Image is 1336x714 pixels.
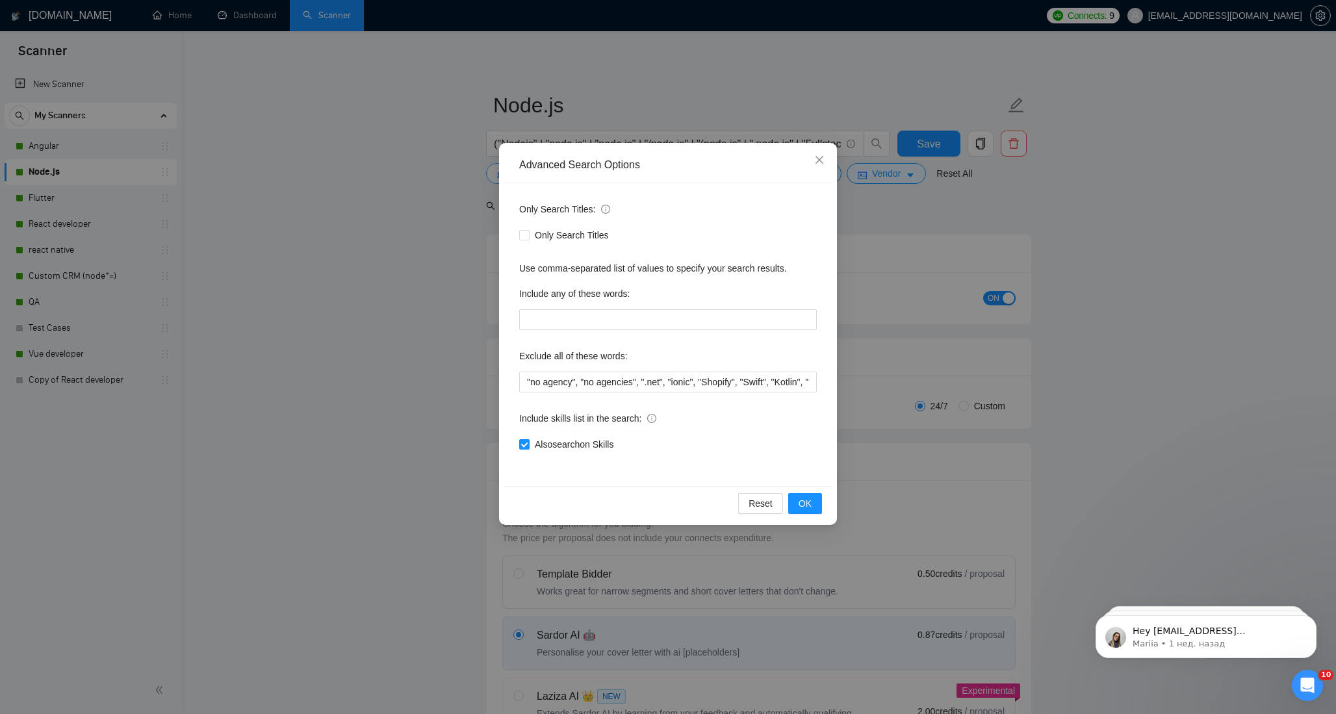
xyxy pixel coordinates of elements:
button: OK [788,493,822,514]
span: Only Search Titles: [519,202,610,216]
label: Exclude all of these words: [519,346,628,366]
span: Only Search Titles [530,228,614,242]
div: Advanced Search Options [519,158,817,172]
span: 10 [1318,670,1333,680]
button: Close [802,143,837,178]
span: Also search on Skills [530,437,619,452]
button: Reset [738,493,783,514]
span: info-circle [601,205,610,214]
iframe: Intercom notifications сообщение [1076,588,1336,679]
span: Include skills list in the search: [519,411,656,426]
iframe: Intercom live chat [1292,670,1323,701]
span: Reset [749,496,773,511]
div: Use comma-separated list of values to specify your search results. [519,261,817,275]
span: info-circle [647,414,656,423]
span: close [814,155,825,165]
span: OK [799,496,812,511]
label: Include any of these words: [519,283,630,304]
